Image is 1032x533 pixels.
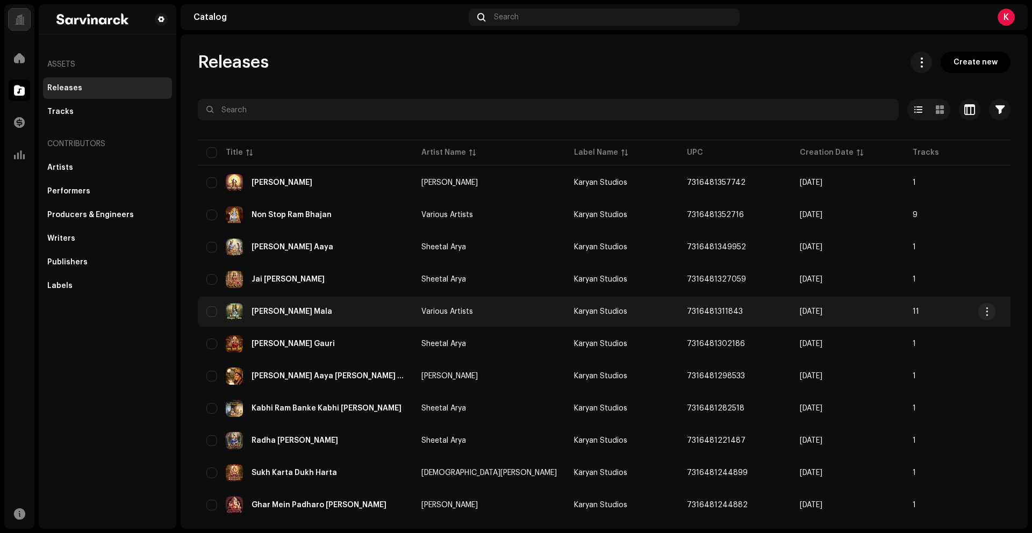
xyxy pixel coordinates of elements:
div: [PERSON_NAME] [421,501,478,509]
span: Karyan Studios [574,340,627,348]
button: Create new [941,52,1010,73]
div: Krishna Bhajan Mala [252,308,332,315]
span: Ishpreet Kaur [421,469,557,477]
span: 7316481357742 [687,179,746,186]
span: 7316481352716 [687,211,744,219]
span: Sheetal Arya [421,405,557,412]
div: Shyam Chudi Bechne Aaya [252,243,333,251]
div: Non Stop Ram Bhajan [252,211,332,219]
div: [PERSON_NAME] [421,179,478,186]
div: Kabhi Ram Banke Kabhi Shyam Banke [252,405,402,412]
span: 1 [913,469,916,477]
span: 1 [913,243,916,251]
re-a-nav-header: Assets [43,52,172,77]
div: [PERSON_NAME] [421,372,478,380]
span: 1 [913,437,916,444]
div: Label Name [574,147,618,158]
span: 7316481327059 [687,276,746,283]
div: Tracks [47,107,74,116]
div: Ghar Mein Padharo Gajanan Ji [252,501,386,509]
div: Sheetal Arya [421,276,466,283]
span: Various Artists [421,308,557,315]
div: Sheetal Arya [421,437,466,444]
div: Performers [47,187,90,196]
div: Artists [47,163,73,172]
span: 1 [913,501,916,509]
span: Create new [954,52,998,73]
span: 1 [913,179,916,186]
span: 11 [913,308,919,315]
re-m-nav-item: Labels [43,275,172,297]
div: Various Artists [421,211,473,219]
span: Sheetal Arya [421,340,557,348]
div: Artist Name [421,147,466,158]
re-m-nav-item: Producers & Engineers [43,204,172,226]
div: Sukh Karta Dukh Harta [252,469,337,477]
span: Sep 18, 2025 [800,308,822,315]
span: Karyan Studios [574,179,627,186]
div: Chalo Bulawa Aaya Hai Mata Ne Bulaya Hai [252,372,404,380]
span: Sep 15, 2025 [800,372,822,380]
span: 9 [913,211,918,219]
span: Sep 24, 2025 [800,276,822,283]
span: Manish Arya [421,372,557,380]
span: 7316481302186 [687,340,745,348]
div: Creation Date [800,147,854,158]
span: Karyan Studios [574,437,627,444]
img: 1150ef90-1540-44ea-8790-830f5a1dc39a [226,368,243,385]
img: 8dadd871-42ef-48ea-ae7a-5795e92c1268 [226,271,243,288]
span: 7316481282518 [687,405,744,412]
div: Jai Ambe Gauri [252,340,335,348]
img: ace42428-a6e9-43f5-9322-5654ac3d378c [226,239,243,256]
img: c40a0c32-508f-4ea9-a1e7-4e5bca93b4b9 [226,400,243,417]
div: Publishers [47,258,88,266]
span: Releases [198,52,269,73]
span: 1 [913,340,916,348]
div: Sheetal Arya [421,340,466,348]
span: Karyan Studios [574,405,627,412]
img: be4771db-594c-4456-b867-ed81c2c3daf8 [226,464,243,481]
img: 7ee79077-76ca-494a-a9c1-9b313c135d9a [226,432,243,449]
re-m-nav-item: Artists [43,157,172,178]
span: Oct 1, 2025 [800,179,822,186]
img: 8e0826f5-1096-413a-b09f-dae4d5f3f64b [226,303,243,320]
div: Various Artists [421,308,473,315]
span: 7316481349952 [687,243,746,251]
span: Karyan Studios [574,243,627,251]
div: Ram Siya Ram [252,179,312,186]
div: Radha Rani Lage [252,437,338,444]
div: [DEMOGRAPHIC_DATA][PERSON_NAME] [421,469,557,477]
span: Various Artists [421,211,557,219]
span: Sep 1, 2025 [800,469,822,477]
span: Manish Arya [421,501,557,509]
span: Manish Arya [421,179,557,186]
div: K [998,9,1015,26]
div: Title [226,147,243,158]
div: Sheetal Arya [421,405,466,412]
div: Labels [47,282,73,290]
re-m-nav-item: Performers [43,181,172,202]
span: Sep 1, 2025 [800,501,822,509]
input: Search [198,99,899,120]
span: 7316481244882 [687,501,748,509]
span: Karyan Studios [574,276,627,283]
div: Producers & Engineers [47,211,134,219]
span: Karyan Studios [574,211,627,219]
span: 1 [913,405,916,412]
img: 300fbb3b-9274-4c44-a1bc-35c3b1f1f9ad [226,206,243,224]
span: Search [494,13,519,21]
div: Sheetal Arya [421,243,466,251]
span: 1 [913,372,916,380]
span: 7316481244899 [687,469,748,477]
re-a-nav-header: Contributors [43,131,172,157]
span: Sep 29, 2025 [800,243,822,251]
div: Releases [47,84,82,92]
img: ac24138c-4c14-4979-a5e2-e33bff931472 [47,13,138,26]
re-m-nav-item: Writers [43,228,172,249]
span: 7316481311843 [687,308,743,315]
span: Sheetal Arya [421,437,557,444]
img: dbda5ce4-59cb-4571-9778-1b328a6b998d [226,335,243,352]
span: Sep 30, 2025 [800,211,822,219]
